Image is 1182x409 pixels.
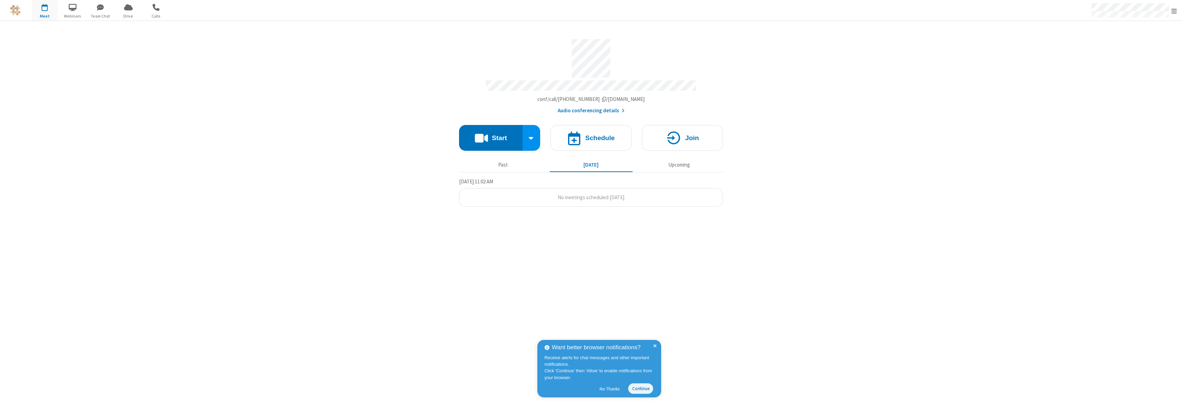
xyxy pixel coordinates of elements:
[642,125,723,151] button: Join
[550,158,633,171] button: [DATE]
[143,13,169,19] span: Calls
[459,178,493,185] span: [DATE] 11:02 AM
[459,34,723,115] section: Account details
[585,135,615,141] h4: Schedule
[492,135,507,141] h4: Start
[523,125,540,151] div: Start conference options
[537,96,645,102] span: Copy my meeting room link
[638,158,721,171] button: Upcoming
[558,194,624,201] span: No meetings scheduled [DATE]
[537,95,645,103] button: Copy my meeting room linkCopy my meeting room link
[462,158,545,171] button: Past
[552,343,640,352] span: Want better browser notifications?
[628,383,653,394] button: Continue
[60,13,86,19] span: Webinars
[558,107,625,115] button: Audio conferencing details
[1165,391,1177,404] iframe: Chat
[685,135,699,141] h4: Join
[545,354,656,381] div: Receive alerts for chat messages and other important notifications. Click ‘Continue’ then ‘Allow’...
[10,5,21,15] img: QA Selenium DO NOT DELETE OR CHANGE
[32,13,58,19] span: Meet
[115,13,141,19] span: Drive
[550,125,632,151] button: Schedule
[459,125,523,151] button: Start
[596,383,623,394] button: No Thanks
[459,178,723,207] section: Today's Meetings
[88,13,113,19] span: Team Chat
